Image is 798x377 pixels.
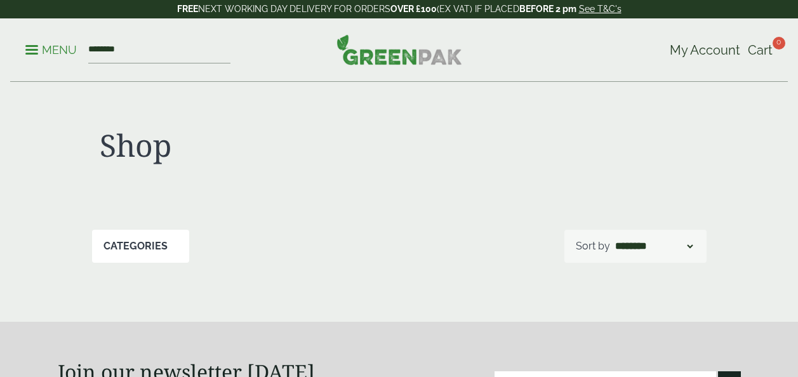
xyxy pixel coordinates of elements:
[390,4,437,14] strong: OVER £100
[773,37,785,50] span: 0
[576,239,610,254] p: Sort by
[103,239,168,254] p: Categories
[748,41,773,60] a: Cart 0
[670,43,740,58] span: My Account
[25,43,77,55] a: Menu
[519,4,576,14] strong: BEFORE 2 pm
[177,4,198,14] strong: FREE
[748,43,773,58] span: Cart
[579,4,622,14] a: See T&C's
[25,43,77,58] p: Menu
[100,127,392,164] h1: Shop
[670,41,740,60] a: My Account
[336,34,462,65] img: GreenPak Supplies
[613,239,695,254] select: Shop order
